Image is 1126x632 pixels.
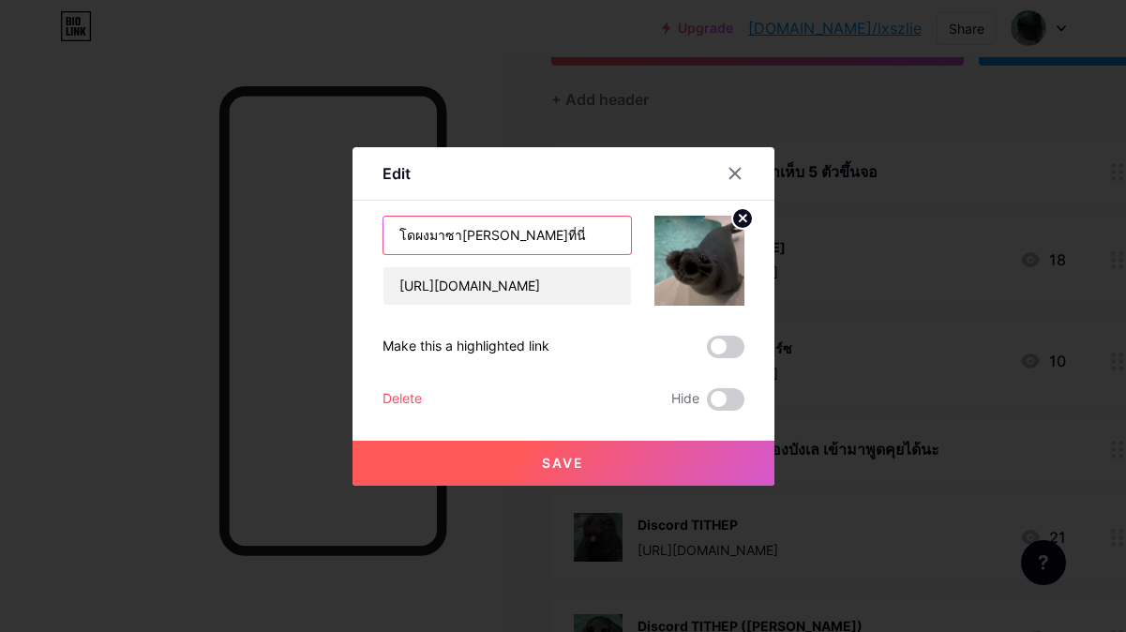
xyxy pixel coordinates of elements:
[654,216,744,306] img: link_thumbnail
[353,441,774,486] button: Save
[383,336,549,358] div: Make this a highlighted link
[671,388,699,411] span: Hide
[383,217,631,254] input: Title
[383,388,422,411] div: Delete
[542,455,584,471] span: Save
[383,267,631,305] input: URL
[383,162,411,185] div: Edit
